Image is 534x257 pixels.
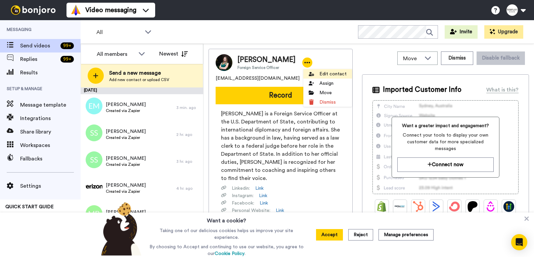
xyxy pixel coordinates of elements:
h3: Want a cookie? [207,213,246,225]
span: Connect your tools to display your own customer data for more specialized messages [397,132,494,152]
img: Drip [485,201,496,212]
a: Link [276,207,284,214]
span: Send a new message [109,69,169,77]
div: 3 min. ago [176,105,200,110]
span: Message template [20,101,81,109]
span: Created via Zapier [106,108,146,113]
span: Facebook : [232,200,254,207]
div: 4 hr. ago [176,186,200,191]
span: QUICK START GUIDE [5,205,54,209]
img: Hubspot [413,201,424,212]
img: ConvertKit [449,201,460,212]
span: Video messaging [85,5,136,15]
img: bj-logo-header-white.svg [8,5,58,15]
div: What is this? [486,86,519,94]
span: All [96,28,141,36]
li: Assign [303,79,352,88]
img: em.png [86,98,102,114]
a: Cookie Policy [215,251,244,256]
div: 99 + [60,56,74,63]
div: Open Intercom Messenger [511,234,527,250]
p: By choosing to Accept and continuing to use our website, you agree to our . [148,244,305,257]
img: vm-color.svg [71,5,81,15]
li: Dismiss [303,98,352,107]
span: Fallbacks [20,155,81,163]
a: Link [260,200,268,207]
img: Image of Christine A Harper [216,54,232,71]
span: Move [403,54,421,63]
span: [PERSON_NAME] [106,182,146,189]
span: [PERSON_NAME] is a Foreign Service Officer at the U.S. Department of State, contributing to inter... [221,110,340,182]
div: 2 hr. ago [176,132,200,137]
img: Ontraport [395,201,405,212]
button: Disable fallback [477,51,525,65]
button: Upgrade [484,25,523,39]
li: Move [303,88,352,98]
span: [PERSON_NAME] [106,101,146,108]
img: 51b8055f-9d81-43b6-b348-2eb70fa852f6.png [86,178,102,195]
div: [DATE] [81,87,203,94]
span: Instagram : [232,192,254,199]
img: ActiveCampaign [431,201,442,212]
a: Link [255,185,264,192]
button: Manage preferences [379,229,434,241]
div: All members [97,50,135,58]
span: [PERSON_NAME] [106,155,146,162]
img: ss.png [86,124,102,141]
span: Send videos [20,42,58,50]
span: Share library [20,128,81,136]
span: Created via Zapier [106,189,146,194]
button: Newest [154,47,193,61]
div: 3 hr. ago [176,159,200,164]
span: [PERSON_NAME] [106,128,146,135]
div: 99 + [60,42,74,49]
span: Want a greater impact and engagement? [397,122,494,129]
span: Results [20,69,81,77]
button: Accept [316,229,343,241]
span: [EMAIL_ADDRESS][DOMAIN_NAME] [216,75,300,82]
img: mb.png [86,205,102,222]
button: Invite [445,25,478,39]
span: Workspaces [20,141,81,149]
img: ss.png [86,151,102,168]
span: Created via Zapier [106,135,146,140]
span: Linkedin : [232,185,250,192]
span: Replies [20,55,58,63]
img: GoHighLevel [503,201,514,212]
span: Add new contact or upload CSV [109,77,169,82]
span: Foreign Service Officer [237,65,296,70]
span: Imported Customer Info [383,85,461,95]
p: Taking one of our delicious cookies helps us improve your site experience. [148,227,305,241]
span: [PERSON_NAME] [237,55,296,65]
button: Connect now [397,157,494,172]
img: bear-with-cookie.png [95,202,145,256]
button: Reject [348,229,373,241]
a: Link [259,192,267,199]
span: Settings [20,182,81,190]
img: Shopify [376,201,387,212]
span: Personal Website : [232,207,270,214]
button: Record [216,87,346,104]
span: Integrations [20,114,81,122]
button: Dismiss [441,51,473,65]
li: Edit contact [303,69,352,79]
span: Created via Zapier [106,162,146,167]
img: Patreon [467,201,478,212]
